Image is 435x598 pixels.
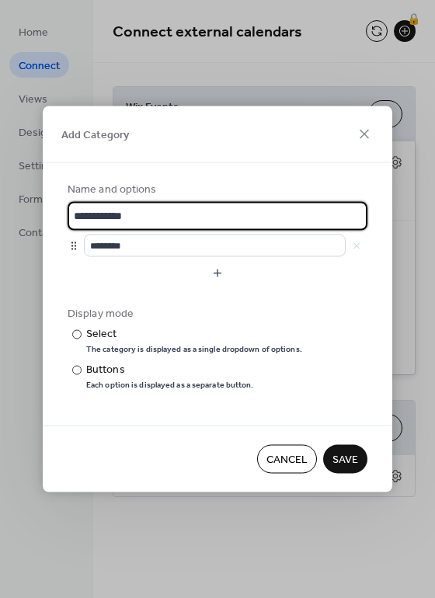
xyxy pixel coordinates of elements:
[257,445,317,474] button: Cancel
[86,380,254,391] div: Each option is displayed as a separate button.
[68,182,364,198] div: Name and options
[61,127,129,144] span: Add Category
[68,306,364,322] div: Display mode
[323,445,367,474] button: Save
[332,452,358,468] span: Save
[86,326,299,342] div: Select
[86,344,302,355] div: The category is displayed as a single dropdown of options.
[86,362,251,378] div: Buttons
[266,452,308,468] span: Cancel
